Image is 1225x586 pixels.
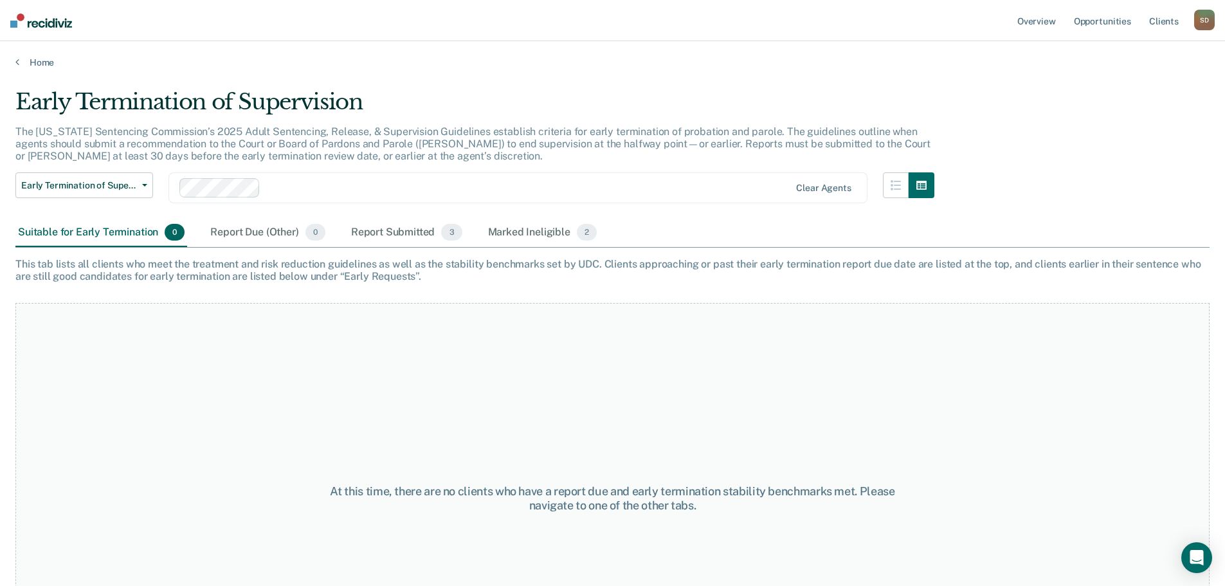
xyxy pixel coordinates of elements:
span: 2 [577,224,597,241]
a: Home [15,57,1210,68]
button: Early Termination of Supervision [15,172,153,198]
div: Open Intercom Messenger [1181,542,1212,573]
div: Report Due (Other)0 [208,219,327,247]
p: The [US_STATE] Sentencing Commission’s 2025 Adult Sentencing, Release, & Supervision Guidelines e... [15,125,930,162]
img: Recidiviz [10,14,72,28]
div: This tab lists all clients who meet the treatment and risk reduction guidelines as well as the st... [15,258,1210,282]
span: Early Termination of Supervision [21,180,137,191]
div: At this time, there are no clients who have a report due and early termination stability benchmar... [314,484,911,512]
span: 0 [305,224,325,241]
div: Marked Ineligible2 [485,219,600,247]
div: Clear agents [796,183,851,194]
div: Report Submitted3 [349,219,465,247]
span: 0 [165,224,185,241]
div: Suitable for Early Termination0 [15,219,187,247]
div: Early Termination of Supervision [15,89,934,125]
span: 3 [441,224,462,241]
div: S D [1194,10,1215,30]
button: SD [1194,10,1215,30]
